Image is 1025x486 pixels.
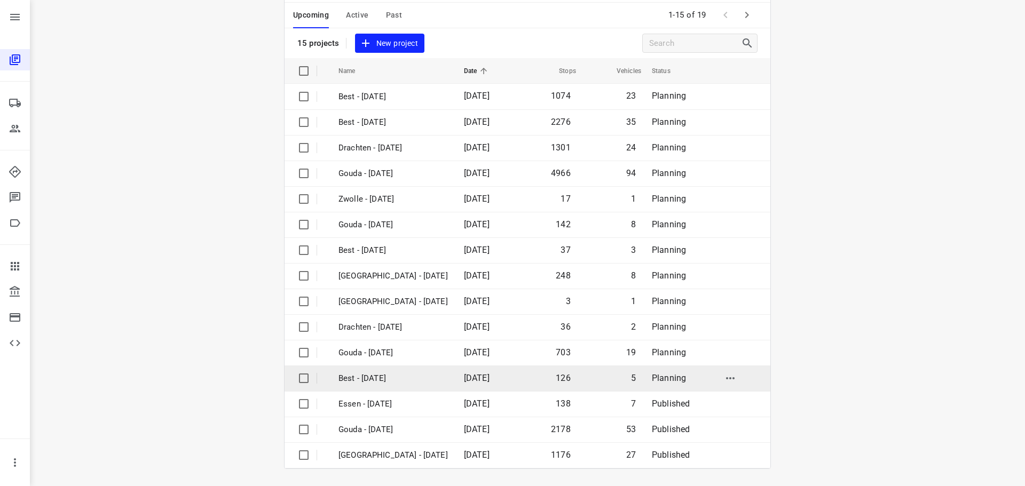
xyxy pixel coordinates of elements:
span: Planning [652,373,686,383]
span: [DATE] [464,168,490,178]
span: Past [386,9,403,22]
span: Published [652,450,690,460]
span: 7 [631,399,636,409]
span: 4966 [551,168,571,178]
p: 15 projects [297,38,340,48]
p: Antwerpen - Thursday [338,296,448,308]
span: 35 [626,117,636,127]
span: 53 [626,424,636,434]
p: Drachten - Thursday [338,321,448,333]
span: Planning [652,142,686,153]
p: Zwolle - Thursday [338,270,448,282]
span: 126 [556,373,571,383]
p: Zwolle - Friday [338,193,448,205]
span: 1 [631,296,636,306]
span: 2 [631,322,636,332]
input: Search projects [649,35,741,52]
span: New project [361,37,418,50]
span: [DATE] [464,373,490,383]
span: 1 [631,194,636,204]
span: 2276 [551,117,571,127]
span: Planning [652,219,686,229]
span: Upcoming [293,9,329,22]
span: 1301 [551,142,571,153]
span: 3 [631,245,636,255]
span: Active [346,9,368,22]
span: [DATE] [464,142,490,153]
span: 94 [626,168,636,178]
span: Planning [652,296,686,306]
span: Planning [652,322,686,332]
span: 142 [556,219,571,229]
span: [DATE] [464,245,490,255]
span: 36 [561,322,570,332]
span: 17 [561,194,570,204]
span: Planning [652,270,686,281]
span: Planning [652,168,686,178]
span: 1176 [551,450,571,460]
p: Best - Monday [338,116,448,129]
span: 1-15 of 19 [664,4,711,27]
span: [DATE] [464,219,490,229]
p: Gouda - Wednesday [338,424,448,436]
span: Planning [652,91,686,101]
p: Zwolle - Wednesday [338,449,448,461]
span: 3 [566,296,571,306]
span: 1074 [551,91,571,101]
span: [DATE] [464,117,490,127]
span: Planning [652,117,686,127]
p: Gouda - Monday [338,168,448,180]
span: Previous Page [715,4,736,26]
p: Drachten - Monday [338,142,448,154]
span: Stops [545,65,576,77]
span: Published [652,424,690,434]
span: Planning [652,347,686,357]
p: Best - [DATE] [338,372,448,385]
span: 23 [626,91,636,101]
span: 24 [626,142,636,153]
span: 8 [631,219,636,229]
span: 27 [626,450,636,460]
span: Next Page [736,4,758,26]
span: [DATE] [464,399,490,409]
span: 138 [556,399,571,409]
span: [DATE] [464,270,490,281]
span: [DATE] [464,424,490,434]
span: 8 [631,270,636,281]
span: [DATE] [464,296,490,306]
button: New project [355,34,424,53]
span: Name [338,65,369,77]
span: [DATE] [464,347,490,357]
p: Gouda - Thursday [338,347,448,359]
span: [DATE] [464,194,490,204]
p: Essen - Wednesday [338,398,448,410]
span: 19 [626,347,636,357]
span: 248 [556,270,571,281]
span: Vehicles [603,65,641,77]
div: Search [741,37,757,50]
span: Planning [652,245,686,255]
span: Date [464,65,491,77]
p: Best - Friday [338,244,448,257]
p: Gouda - Friday [338,219,448,231]
span: [DATE] [464,450,490,460]
p: Best - Wednesday [338,91,448,103]
span: [DATE] [464,322,490,332]
span: 5 [631,373,636,383]
span: 37 [561,245,570,255]
span: 2178 [551,424,571,434]
span: Planning [652,194,686,204]
span: 703 [556,347,571,357]
span: Published [652,399,690,409]
span: [DATE] [464,91,490,101]
span: Status [652,65,684,77]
